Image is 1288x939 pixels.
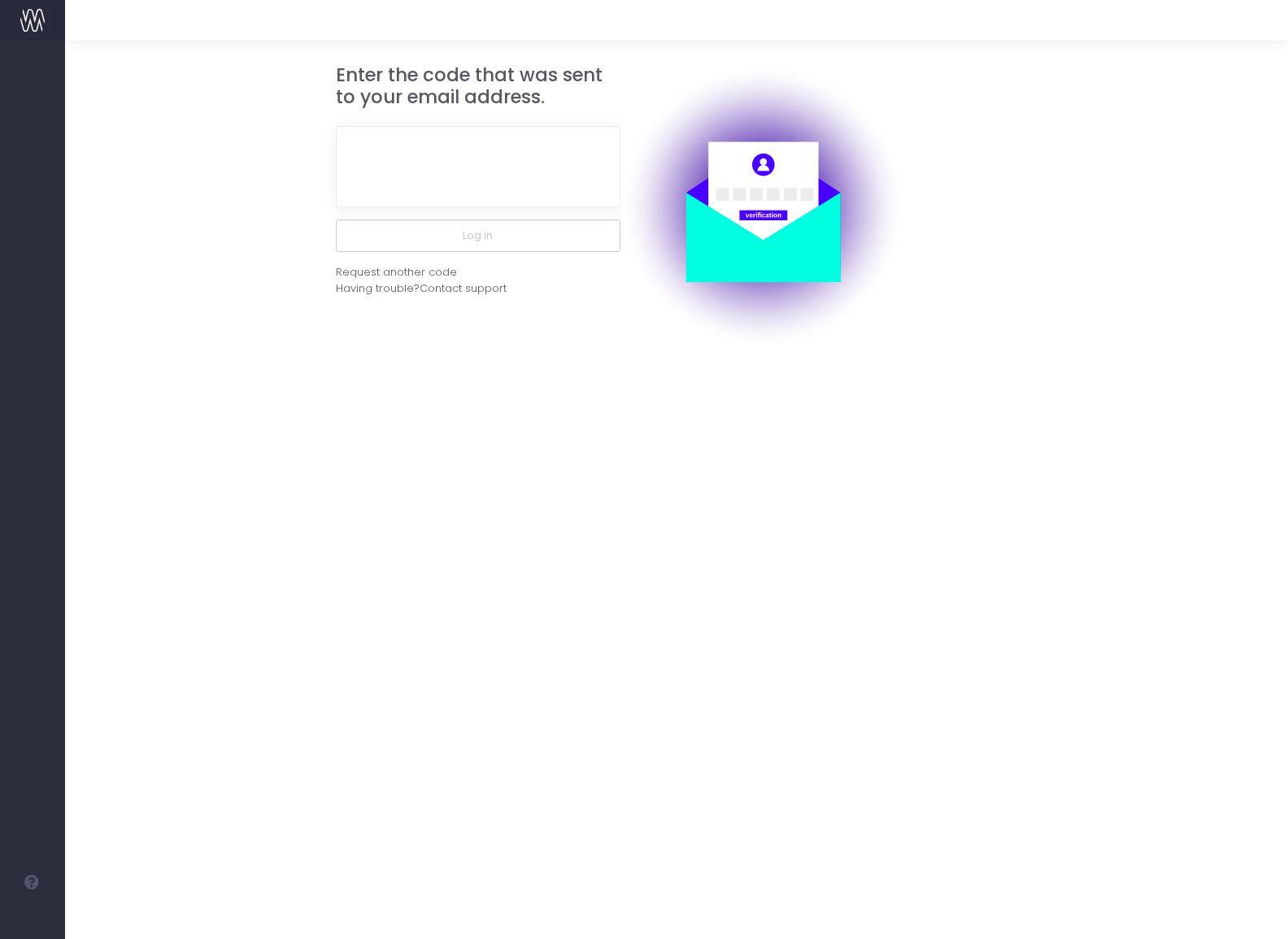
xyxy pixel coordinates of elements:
h3: Enter the code that was sent to your email address. [336,64,620,109]
div: Request another code [336,264,457,280]
img: auth.png [620,64,905,349]
img: images/default_profile_image.png [20,906,45,931]
div: Having trouble? [336,280,620,297]
button: Log in [336,220,620,252]
span: Contact support [420,280,507,297]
